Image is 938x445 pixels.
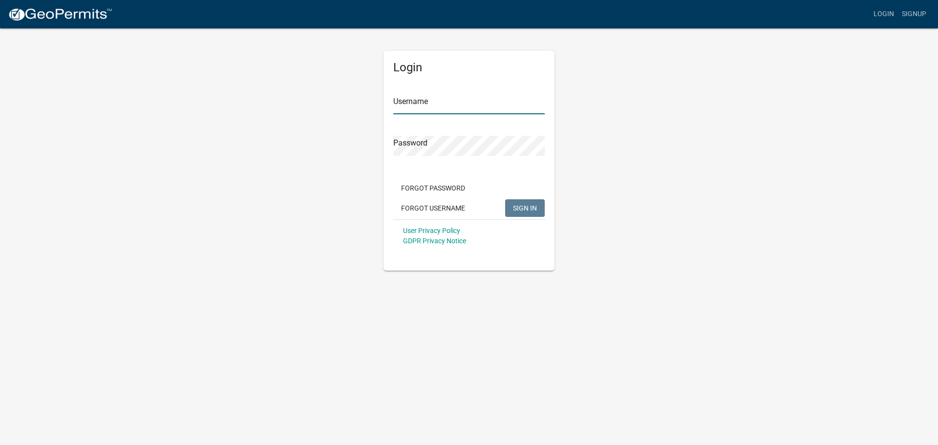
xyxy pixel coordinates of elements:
[505,199,545,217] button: SIGN IN
[870,5,898,23] a: Login
[898,5,930,23] a: Signup
[403,237,466,245] a: GDPR Privacy Notice
[393,199,473,217] button: Forgot Username
[513,204,537,212] span: SIGN IN
[393,179,473,197] button: Forgot Password
[403,227,460,234] a: User Privacy Policy
[393,61,545,75] h5: Login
